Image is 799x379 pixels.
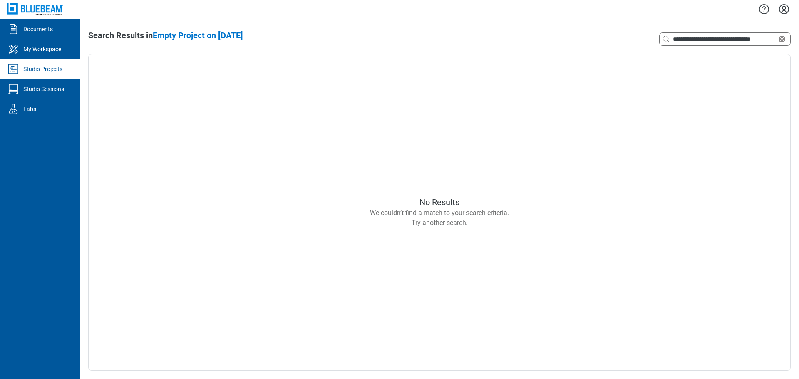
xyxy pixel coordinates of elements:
[88,30,243,41] div: Search Results in
[23,45,61,53] div: My Workspace
[7,62,20,76] svg: Studio Projects
[356,218,523,228] div: Try another search.
[7,42,20,56] svg: My Workspace
[777,34,790,44] div: Clear search
[356,196,523,208] div: No Results
[23,105,36,113] div: Labs
[23,25,53,33] div: Documents
[7,82,20,96] svg: Studio Sessions
[23,85,64,93] div: Studio Sessions
[7,102,20,116] svg: Labs
[356,208,523,218] div: We couldn’t find a match to your search criteria.
[23,65,62,73] div: Studio Projects
[153,30,243,40] span: Empty Project on [DATE]
[659,32,791,46] div: Clear search
[7,22,20,36] svg: Documents
[777,2,791,16] button: Settings
[7,3,63,15] img: Bluebeam, Inc.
